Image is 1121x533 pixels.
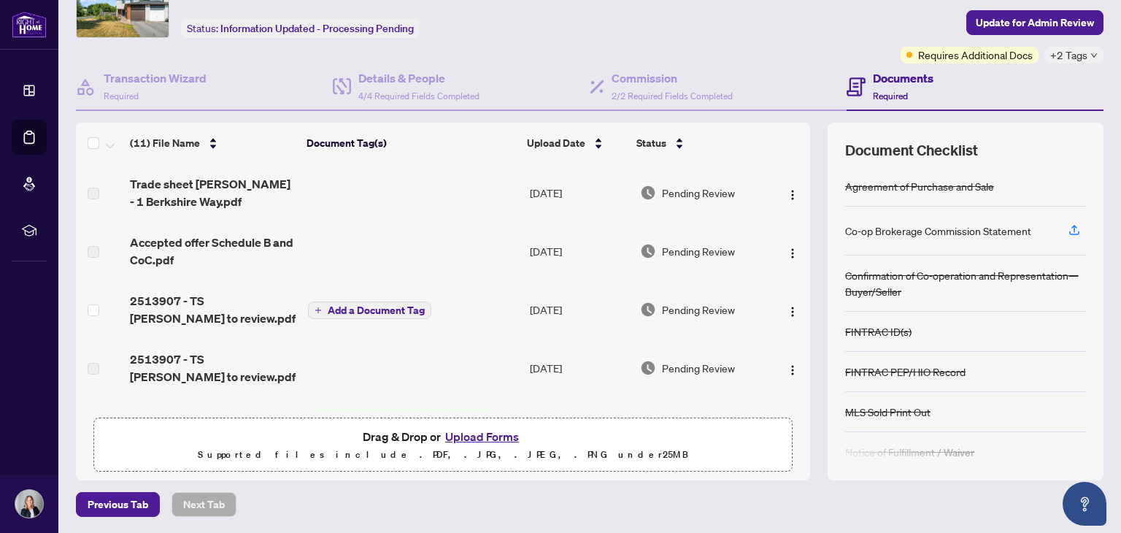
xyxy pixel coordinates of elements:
[662,185,735,201] span: Pending Review
[524,339,634,397] td: [DATE]
[787,189,798,201] img: Logo
[104,69,207,87] h4: Transaction Wizard
[358,69,479,87] h4: Details & People
[640,185,656,201] img: Document Status
[787,364,798,376] img: Logo
[787,248,798,259] img: Logo
[636,135,666,151] span: Status
[130,234,296,269] span: Accepted offer Schedule B and CoC.pdf
[363,427,523,446] span: Drag & Drop or
[845,223,1031,239] div: Co-op Brokerage Commission Statement
[521,123,630,164] th: Upload Date
[781,239,804,263] button: Logo
[172,492,236,517] button: Next Tab
[640,360,656,376] img: Document Status
[130,175,296,210] span: Trade sheet [PERSON_NAME] - 1 Berkshire Way.pdf
[358,91,479,101] span: 4/4 Required Fields Completed
[181,18,420,38] div: Status:
[918,47,1033,63] span: Requires Additional Docs
[873,69,933,87] h4: Documents
[662,302,735,318] span: Pending Review
[315,307,322,314] span: plus
[104,91,139,101] span: Required
[220,22,414,35] span: Information Updated - Processing Pending
[130,292,296,327] span: 2513907 - TS [PERSON_NAME] to review.pdf
[845,178,994,194] div: Agreement of Purchase and Sale
[845,404,931,420] div: MLS Sold Print Out
[781,298,804,321] button: Logo
[612,91,733,101] span: 2/2 Required Fields Completed
[524,397,634,460] td: [DATE]
[1050,47,1087,64] span: +2 Tags
[12,11,47,38] img: logo
[631,123,767,164] th: Status
[308,409,324,425] img: Status Icon
[781,356,804,380] button: Logo
[441,427,523,446] button: Upload Forms
[612,69,733,87] h4: Commission
[845,364,966,380] div: FINTRAC PEP/HIO Record
[966,10,1103,35] button: Update for Admin Review
[524,164,634,222] td: [DATE]
[308,409,497,448] button: Status IconCommission Statement Sent to Lawyer
[130,350,296,386] span: 2513907 - TS [PERSON_NAME] to review.pdf
[88,493,148,516] span: Previous Tab
[845,323,912,340] div: FINTRAC ID(s)
[15,490,43,518] img: Profile Icon
[124,123,301,164] th: (11) File Name
[308,302,431,319] button: Add a Document Tag
[301,123,522,164] th: Document Tag(s)
[103,446,783,464] p: Supported files include .PDF, .JPG, .JPEG, .PNG under 25 MB
[524,222,634,280] td: [DATE]
[308,301,431,320] button: Add a Document Tag
[524,280,634,339] td: [DATE]
[76,492,160,517] button: Previous Tab
[873,91,908,101] span: Required
[1090,52,1098,59] span: down
[130,135,200,151] span: (11) File Name
[324,409,497,425] span: Commission Statement Sent to Lawyer
[787,306,798,318] img: Logo
[640,243,656,259] img: Document Status
[845,267,1086,299] div: Confirmation of Co-operation and Representation—Buyer/Seller
[662,360,735,376] span: Pending Review
[94,418,792,472] span: Drag & Drop orUpload FormsSupported files include .PDF, .JPG, .JPEG, .PNG under25MB
[1063,482,1106,526] button: Open asap
[976,11,1094,34] span: Update for Admin Review
[845,140,978,161] span: Document Checklist
[662,243,735,259] span: Pending Review
[527,135,585,151] span: Upload Date
[781,181,804,204] button: Logo
[328,305,425,315] span: Add a Document Tag
[640,302,656,318] img: Document Status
